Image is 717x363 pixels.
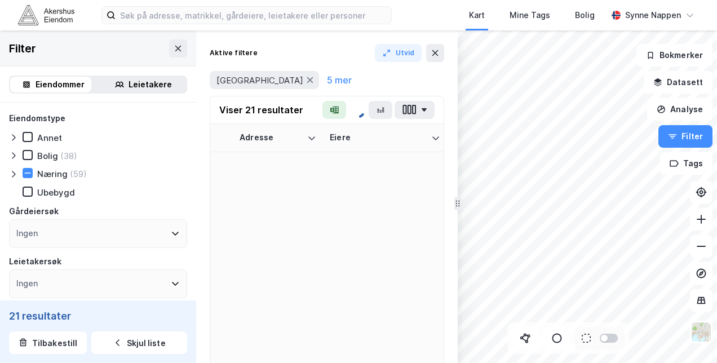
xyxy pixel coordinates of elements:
div: Kontrollprogram for chat [661,309,717,363]
input: Søk på adresse, matrikkel, gårdeiere, leietakere eller personer [116,7,391,24]
div: Kart [469,8,485,22]
div: Bolig [575,8,595,22]
iframe: Chat Widget [661,309,717,363]
img: akershus-eiendom-logo.9091f326c980b4bce74ccdd9f866810c.svg [18,5,74,25]
div: Mine Tags [510,8,550,22]
div: Synne Nappen [625,8,681,22]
